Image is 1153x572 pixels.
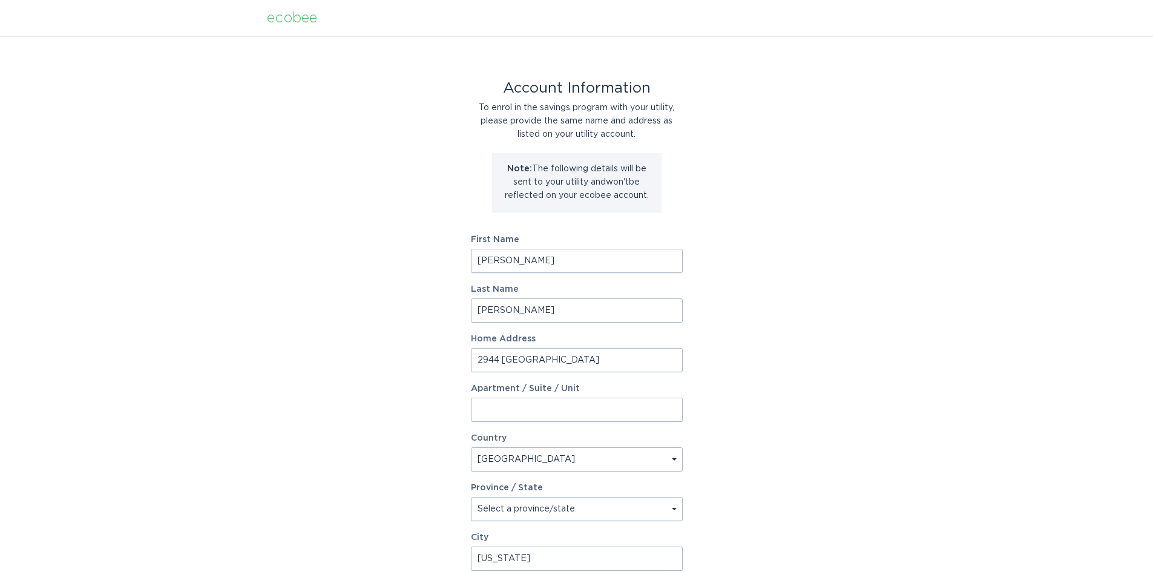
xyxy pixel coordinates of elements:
div: To enrol in the savings program with your utility, please provide the same name and address as li... [471,101,683,141]
div: Account Information [471,82,683,95]
label: Province / State [471,484,543,492]
div: ecobee [267,12,317,25]
label: City [471,533,683,542]
label: First Name [471,235,683,244]
label: Last Name [471,285,683,294]
strong: Note: [507,165,532,173]
label: Country [471,434,507,442]
p: The following details will be sent to your utility and won't be reflected on your ecobee account. [501,162,652,202]
label: Apartment / Suite / Unit [471,384,683,393]
label: Home Address [471,335,683,343]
